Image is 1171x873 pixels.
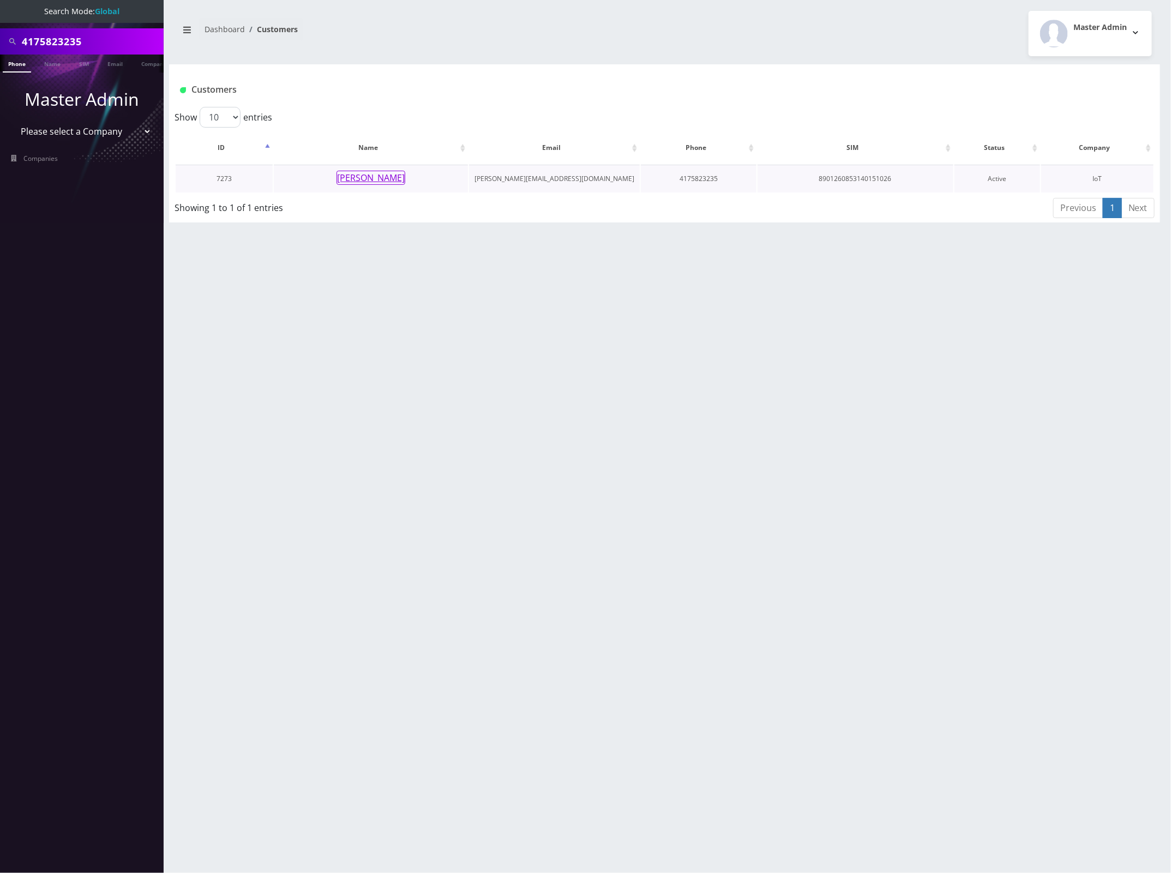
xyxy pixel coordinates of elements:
[3,55,31,73] a: Phone
[1041,165,1154,192] td: IoT
[469,132,640,164] th: Email: activate to sort column ascending
[95,6,119,16] strong: Global
[74,55,94,71] a: SIM
[1029,11,1152,56] button: Master Admin
[1121,198,1155,218] a: Next
[102,55,128,71] a: Email
[954,132,1040,164] th: Status: activate to sort column ascending
[176,165,273,192] td: 7273
[22,31,161,52] input: Search All Companies
[136,55,172,71] a: Company
[200,107,241,128] select: Showentries
[469,165,640,192] td: [PERSON_NAME][EMAIL_ADDRESS][DOMAIN_NAME]
[175,197,575,214] div: Showing 1 to 1 of 1 entries
[1041,132,1154,164] th: Company: activate to sort column ascending
[758,165,953,192] td: 8901260853140151026
[245,23,298,35] li: Customers
[954,165,1040,192] td: Active
[39,55,66,71] a: Name
[205,24,245,34] a: Dashboard
[758,132,953,164] th: SIM: activate to sort column ascending
[641,132,756,164] th: Phone: activate to sort column ascending
[1103,198,1122,218] a: 1
[177,18,657,49] nav: breadcrumb
[24,154,58,163] span: Companies
[175,107,272,128] label: Show entries
[1073,23,1127,32] h2: Master Admin
[1053,198,1103,218] a: Previous
[337,171,405,185] button: [PERSON_NAME]
[180,85,985,95] h1: Customers
[176,132,273,164] th: ID: activate to sort column descending
[641,165,756,192] td: 4175823235
[274,132,468,164] th: Name: activate to sort column ascending
[44,6,119,16] span: Search Mode:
